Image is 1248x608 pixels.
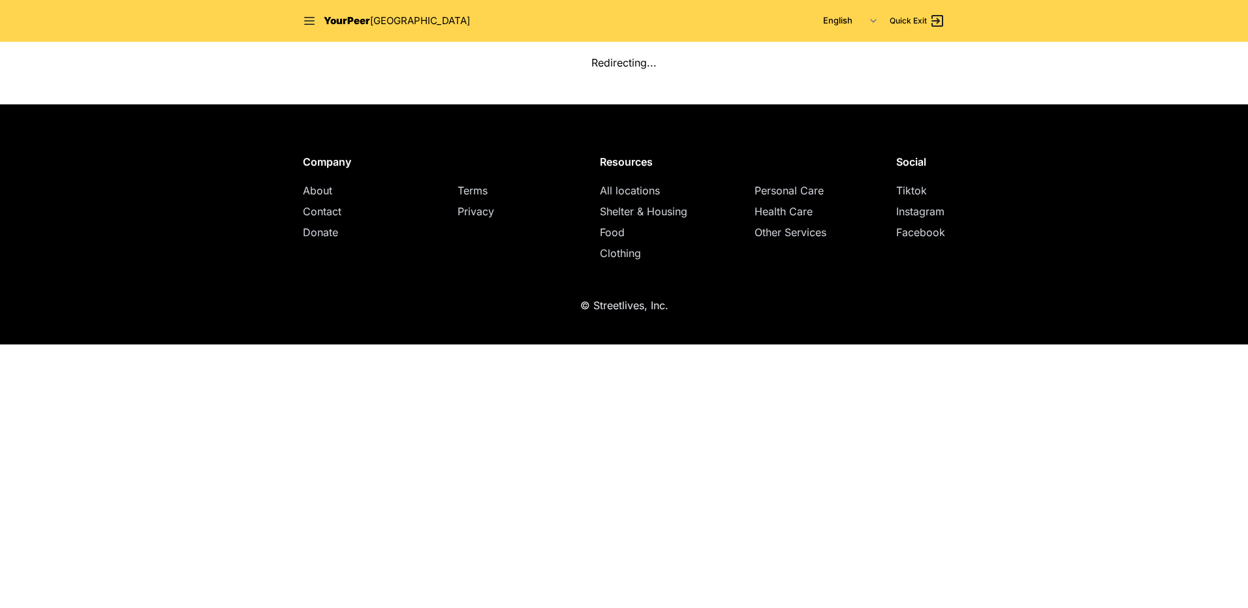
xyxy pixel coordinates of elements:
[324,14,370,27] span: YourPeer
[458,205,494,218] a: Privacy
[600,247,641,260] a: Clothing
[591,55,657,70] p: Redirecting...
[755,205,813,218] a: Health Care
[896,205,944,218] a: Instagram
[755,226,826,239] a: Other Services
[896,155,926,168] span: Social
[890,13,945,29] a: Quick Exit
[600,184,660,197] a: All locations
[303,184,332,197] a: About
[896,184,927,197] a: Tiktok
[324,14,470,29] a: YourPeer[GEOGRAPHIC_DATA]
[303,155,351,168] span: Company
[896,226,945,239] a: Facebook
[458,184,488,197] a: Terms
[580,297,668,313] p: © Streetlives, Inc.
[755,184,824,197] a: Personal Care
[600,205,687,218] a: Shelter & Housing
[600,226,625,239] a: Food
[890,16,927,26] span: Quick Exit
[303,205,341,218] a: Contact
[303,226,338,239] a: Donate
[370,14,470,27] span: [GEOGRAPHIC_DATA]
[600,155,653,168] span: Resources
